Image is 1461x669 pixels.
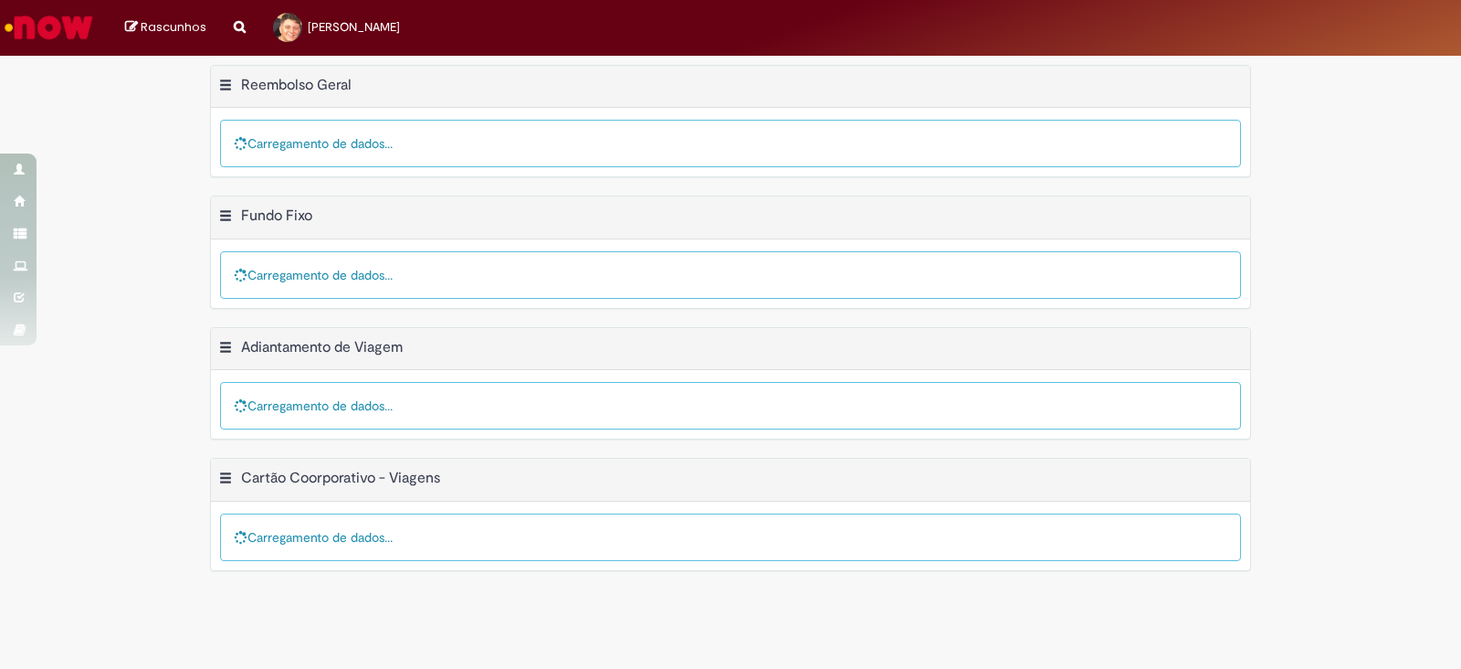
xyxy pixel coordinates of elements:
[2,9,96,46] img: ServiceNow
[218,207,233,230] button: Fundo Fixo Menu de contexto
[218,338,233,362] button: Adiantamento de Viagem Menu de contexto
[220,514,1241,561] div: Carregamento de dados...
[241,470,440,488] h2: Cartão Coorporativo - Viagens
[241,207,312,225] h2: Fundo Fixo
[241,338,403,356] h2: Adiantamento de Viagem
[125,19,206,37] a: Rascunhos
[308,19,400,35] span: [PERSON_NAME]
[220,251,1241,299] div: Carregamento de dados...
[218,469,233,493] button: Cartão Coorporativo - Viagens Menu de contexto
[141,18,206,36] span: Rascunhos
[220,382,1241,430] div: Carregamento de dados...
[241,76,352,94] h2: Reembolso Geral
[218,76,233,100] button: Reembolso Geral Menu de contexto
[220,120,1241,167] div: Carregamento de dados...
